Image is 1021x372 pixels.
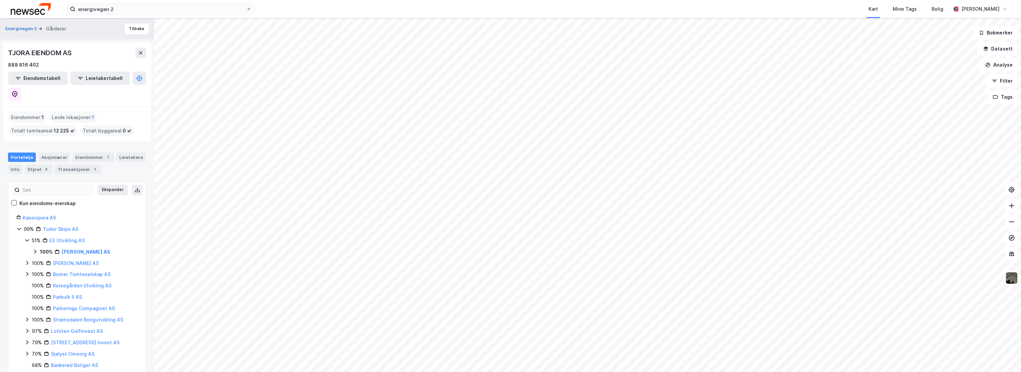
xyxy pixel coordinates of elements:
[97,185,128,195] button: Ekspander
[988,340,1021,372] iframe: Chat Widget
[39,153,70,162] div: Aksjonærer
[54,127,75,135] span: 12 225 ㎡
[987,90,1018,104] button: Tags
[961,5,1000,13] div: [PERSON_NAME]
[19,199,76,207] div: Kun eiendoms-eierskap
[50,238,85,243] a: E2 Utvikling AS
[32,350,42,358] div: 70%
[869,5,878,13] div: Kart
[8,153,36,162] div: Portefølje
[53,305,115,311] a: Parkerings Compagniet AS
[8,112,47,123] div: Eiendommer :
[32,327,42,335] div: 97%
[105,154,111,161] div: 1
[53,271,111,277] a: Bomer Tomteselskap AS
[32,237,41,245] div: 51%
[32,259,44,267] div: 100%
[932,5,943,13] div: Bolig
[92,113,94,121] span: 1
[8,125,77,136] div: Totalt tomteareal :
[40,248,53,256] div: 100%
[62,249,110,255] a: [PERSON_NAME] AS
[51,351,94,357] a: Sjølyst Omsorg AS
[977,42,1018,56] button: Datasett
[23,215,56,220] a: Kassiopeia AS
[123,127,132,135] span: 0 ㎡
[32,282,44,290] div: 100%
[24,225,34,233] div: 99%
[51,328,103,334] a: Lofoten Golfinvest AS
[8,165,22,174] div: Info
[32,270,44,278] div: 100%
[32,316,44,324] div: 100%
[53,317,123,322] a: Strømsdalen Boligutvikling AS
[43,226,78,232] a: Tudor Skips AS
[117,153,146,162] div: Leietakere
[80,125,134,136] div: Totalt byggareal :
[51,362,98,368] a: Bankerød Boliger AS
[73,153,114,162] div: Eiendommer
[986,74,1018,88] button: Filter
[42,113,44,121] span: 1
[53,260,99,266] a: [PERSON_NAME] AS
[8,72,68,85] button: Eiendomstabell
[988,340,1021,372] div: Kontrollprogram for chat
[49,112,97,123] div: Leide lokasjoner :
[973,26,1018,39] button: Bokmerker
[25,165,52,174] div: Styret
[46,25,66,33] div: Gårdeier
[32,339,42,347] div: 79%
[51,340,120,345] a: [STREET_ADDRESS] Invest AS
[1005,272,1018,284] img: 9k=
[32,293,44,301] div: 100%
[53,294,82,300] a: Parbulk II AS
[8,61,39,69] div: 888 816 402
[8,48,73,58] div: TJORA EIENDOM AS
[125,23,149,34] button: Tilbake
[43,166,50,173] div: 4
[20,185,93,195] input: Søk
[75,4,246,14] input: Søk på adresse, matrikkel, gårdeiere, leietakere eller personer
[91,166,98,173] div: 1
[53,283,112,288] a: Korsegården Utvikling AS
[893,5,917,13] div: Mine Tags
[11,3,51,15] img: newsec-logo.f6e21ccffca1b3a03d2d.png
[55,165,101,174] div: Transaksjoner
[70,72,130,85] button: Leietakertabell
[5,25,38,32] button: Energivegen 2
[32,304,44,312] div: 100%
[979,58,1018,72] button: Analyse
[32,361,42,369] div: 68%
